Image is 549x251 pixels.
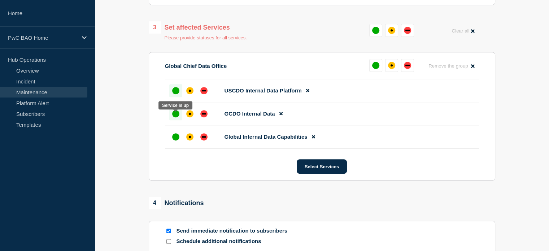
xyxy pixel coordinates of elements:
div: down [200,110,208,117]
div: Service is up [162,103,189,108]
div: up [372,62,379,69]
span: 3 [149,21,161,34]
p: PwC BAO Home [8,35,77,41]
span: GCDO Internal Data [225,111,275,117]
div: up [172,87,179,94]
button: Select Services [297,159,347,174]
input: Schedule additional notifications [166,239,171,244]
span: Global Internal Data Capabilities [225,134,308,140]
p: Schedule additional notifications [177,238,292,245]
div: down [200,133,208,140]
button: affected [385,59,398,72]
div: affected [186,110,193,117]
div: Notifications [149,197,204,209]
button: affected [385,24,398,37]
p: Please provide statuses for all services. [165,35,247,40]
p: Global Chief Data Office [165,63,227,69]
div: affected [388,27,395,34]
div: affected [186,87,193,94]
div: down [404,62,411,69]
div: down [404,27,411,34]
span: Remove the group [428,63,468,69]
div: affected [388,62,395,69]
button: down [401,24,414,37]
span: 4 [149,197,161,209]
button: up [369,59,382,72]
span: USCDO Internal Data Platform [225,87,302,94]
div: affected [186,133,193,140]
button: Remove the group [424,59,479,73]
button: Clear all [447,24,479,38]
div: up [172,110,179,117]
div: up [172,133,179,140]
button: down [401,59,414,72]
p: Send immediate notification to subscribers [177,228,292,234]
div: Set affected Services [149,21,247,34]
div: down [200,87,208,94]
input: Send immediate notification to subscribers [166,229,171,233]
button: up [369,24,382,37]
div: up [372,27,379,34]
